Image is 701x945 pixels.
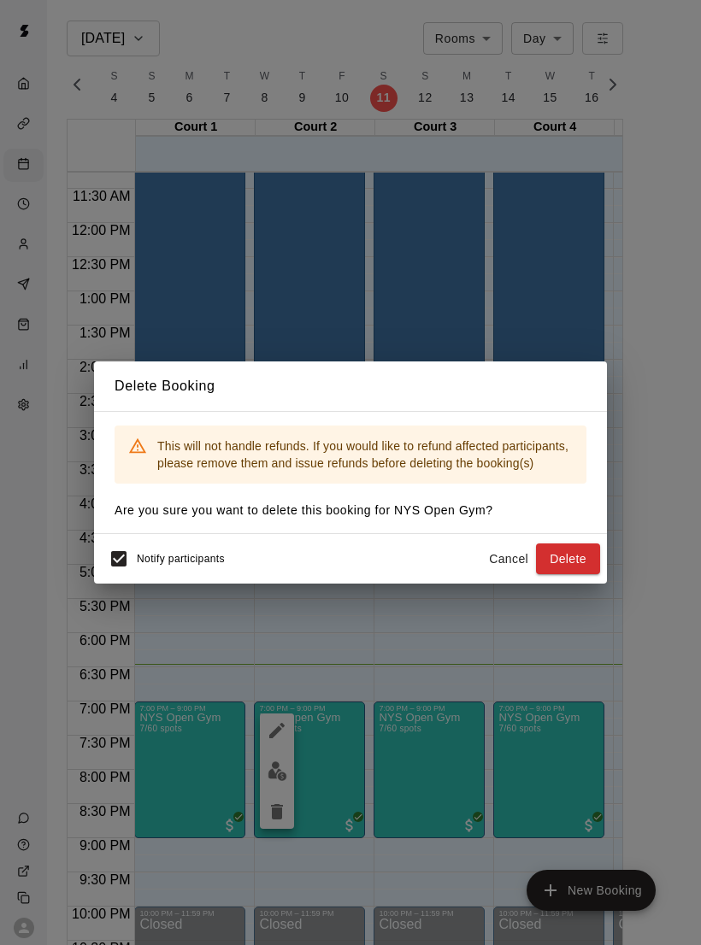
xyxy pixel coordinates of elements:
div: This will not handle refunds. If you would like to refund affected participants, please remove th... [157,431,573,478]
button: Delete [536,543,600,575]
p: Are you sure you want to delete this booking for NYS Open Gym ? [115,502,586,519]
span: Notify participants [137,553,225,565]
button: Cancel [481,543,536,575]
h2: Delete Booking [94,361,607,411]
